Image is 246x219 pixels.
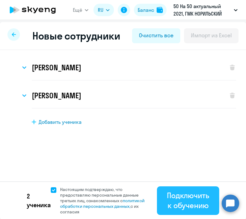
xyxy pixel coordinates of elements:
button: Очистить все [132,28,180,43]
span: Ещё [73,6,82,14]
h3: [PERSON_NAME] [32,91,81,100]
a: политикой обработки персональных данных, [60,198,144,209]
button: Подключить к обучению [157,186,219,215]
div: Очистить все [139,31,173,40]
button: 50 На 50 актуальный 2021, ГМК НОРИЛЬСКИЙ НИКЕЛЬ, ПАО [170,2,241,17]
div: Импорт из Excel [191,31,232,40]
button: Импорт из Excel [184,28,239,43]
div: Баланс [138,6,154,14]
button: Ещё [73,4,88,16]
span: RU [98,6,103,14]
button: RU [93,4,114,16]
span: Добавить ученика [39,119,82,125]
span: Настоящим подтверждаю, что предоставляю персональные данные третьих лиц, ознакомленных с с их сог... [60,187,147,215]
p: 50 На 50 актуальный 2021, ГМК НОРИЛЬСКИЙ НИКЕЛЬ, ПАО [173,2,231,17]
img: balance [157,7,163,13]
button: Балансbalance [134,4,167,16]
h2: Новые сотрудники [32,30,120,42]
p: 2 ученика [27,192,51,209]
div: Подключить к обучению [166,190,211,210]
h3: [PERSON_NAME] [32,63,81,72]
